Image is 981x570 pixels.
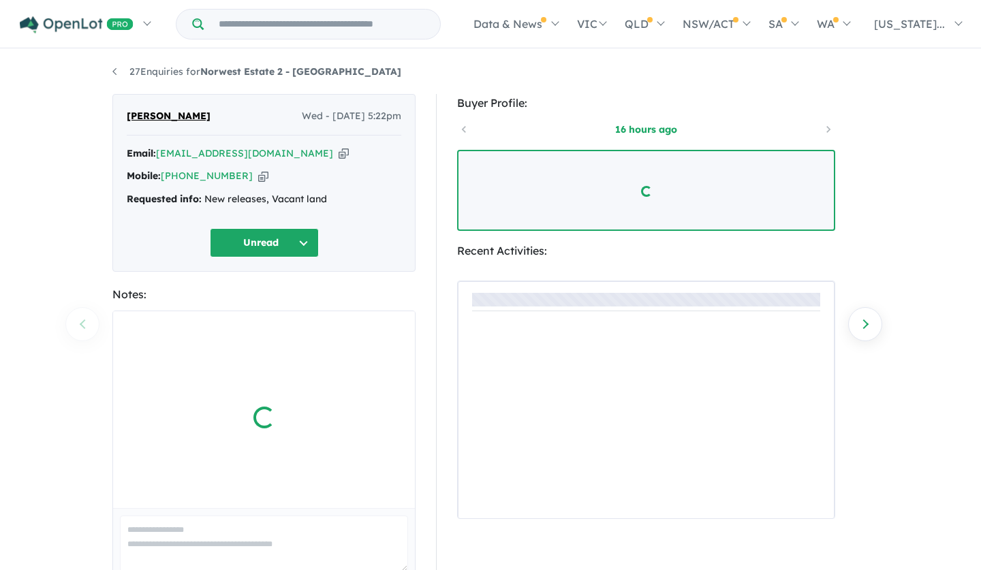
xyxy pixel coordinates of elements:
button: Copy [339,146,349,161]
nav: breadcrumb [112,64,869,80]
strong: Mobile: [127,170,161,182]
a: [EMAIL_ADDRESS][DOMAIN_NAME] [156,147,333,159]
div: Recent Activities: [457,242,835,260]
div: Buyer Profile: [457,94,835,112]
button: Unread [210,228,319,257]
a: 27Enquiries forNorwest Estate 2 - [GEOGRAPHIC_DATA] [112,65,401,78]
img: Openlot PRO Logo White [20,16,134,33]
span: Wed - [DATE] 5:22pm [302,108,401,125]
span: [PERSON_NAME] [127,108,211,125]
div: Notes: [112,285,416,304]
input: Try estate name, suburb, builder or developer [206,10,437,39]
span: [US_STATE]... [874,17,945,31]
a: 16 hours ago [588,123,704,136]
button: Copy [258,169,268,183]
strong: Email: [127,147,156,159]
strong: Requested info: [127,193,202,205]
strong: Norwest Estate 2 - [GEOGRAPHIC_DATA] [200,65,401,78]
div: New releases, Vacant land [127,191,401,208]
a: [PHONE_NUMBER] [161,170,253,182]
